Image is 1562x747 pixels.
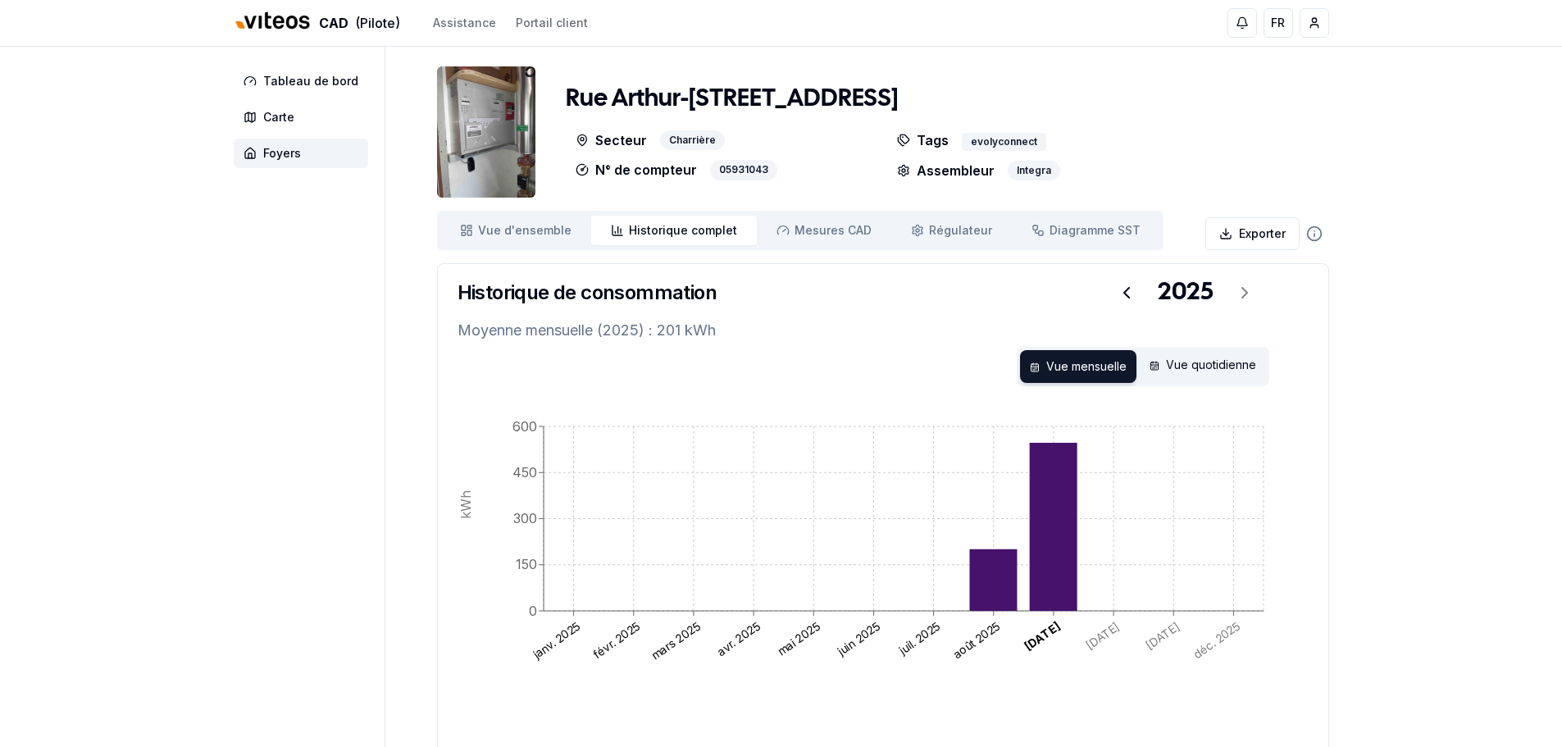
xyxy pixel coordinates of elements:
[897,161,995,180] p: Assembleur
[516,556,537,572] tspan: 150
[457,490,473,519] tspan: kWh
[891,216,1012,245] a: Régulateur
[1205,217,1300,250] button: Exporter
[234,139,375,168] a: Foyers
[355,13,400,33] span: (Pilote)
[234,66,375,96] a: Tableau de bord
[512,464,537,481] tspan: 450
[516,15,588,31] a: Portail client
[1158,278,1214,307] div: 2025
[949,619,1002,662] text: août 2025
[757,216,891,245] a: Mesures CAD
[929,222,992,239] span: Régulateur
[234,102,375,132] a: Carte
[710,160,777,180] div: 05931043
[478,222,572,239] span: Vue d'ensemble
[1140,350,1266,383] div: Vue quotidienne
[629,222,737,239] span: Historique complet
[263,73,358,89] span: Tableau de bord
[897,130,949,151] p: Tags
[319,13,348,33] span: CAD
[440,216,591,245] a: Vue d'ensemble
[1050,222,1141,239] span: Diagramme SST
[795,222,872,239] span: Mesures CAD
[512,418,537,435] tspan: 600
[433,15,496,31] a: Assistance
[1008,161,1060,180] div: Integra
[576,130,647,151] p: Secteur
[437,66,535,198] img: unit Image
[1021,619,1062,654] text: [DATE]
[529,603,537,619] tspan: 0
[576,160,697,180] p: N° de compteur
[234,6,400,41] a: CAD(Pilote)
[1264,8,1293,38] button: FR
[962,133,1046,151] div: evolyconnect
[591,216,757,245] a: Historique complet
[458,280,717,306] h3: Historique de consommation
[263,145,301,162] span: Foyers
[458,319,1309,342] p: Moyenne mensuelle (2025) : 201 kWh
[1012,216,1160,245] a: Diagramme SST
[234,2,312,41] img: Viteos - CAD Logo
[566,84,898,114] h1: Rue Arthur-[STREET_ADDRESS]
[1020,350,1136,383] div: Vue mensuelle
[263,109,294,125] span: Carte
[1271,15,1285,31] span: FR
[513,510,537,526] tspan: 300
[660,130,725,151] div: Charrière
